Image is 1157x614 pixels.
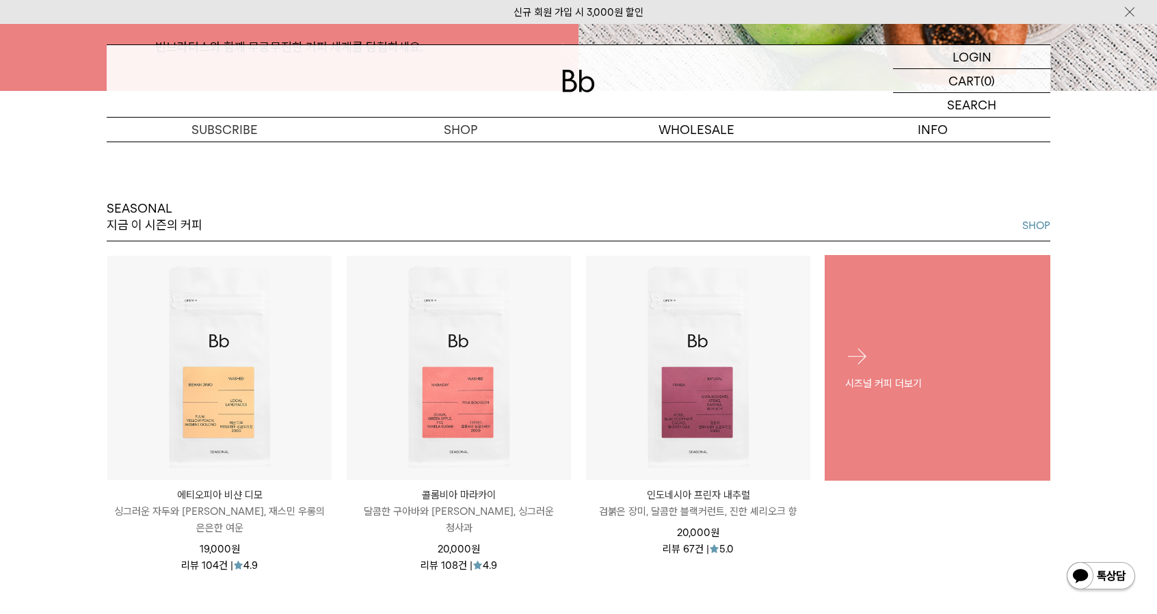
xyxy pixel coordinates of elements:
a: SHOP [1022,217,1050,234]
p: 검붉은 장미, 달콤한 블랙커런트, 진한 셰리오크 향 [586,503,810,520]
span: 원 [471,543,480,555]
div: 리뷰 108건 | 4.9 [421,557,497,571]
p: 에티오피아 비샨 디모 [107,487,332,503]
a: 신규 회원 가입 시 3,000원 할인 [514,6,643,18]
p: LOGIN [953,45,992,68]
span: 원 [231,543,240,555]
a: SUBSCRIBE [107,118,343,142]
img: 로고 [562,70,595,92]
a: LOGIN [893,45,1050,69]
p: (0) [981,69,995,92]
a: 에티오피아 비샨 디모 싱그러운 자두와 [PERSON_NAME], 재스민 우롱의 은은한 여운 [107,487,332,536]
a: SHOP [343,118,578,142]
p: 인도네시아 프린자 내추럴 [586,487,810,503]
p: 시즈널 커피 더보기 [845,375,1030,391]
p: WHOLESALE [578,118,814,142]
span: 20,000 [677,526,719,539]
span: 원 [710,526,719,539]
p: SEASONAL 지금 이 시즌의 커피 [107,200,202,234]
p: INFO [814,118,1050,142]
span: 20,000 [438,543,480,555]
p: 싱그러운 자두와 [PERSON_NAME], 재스민 우롱의 은은한 여운 [107,503,332,536]
a: 인도네시아 프린자 내추럴 검붉은 장미, 달콤한 블랙커런트, 진한 셰리오크 향 [586,487,810,520]
a: 시즈널 커피 더보기 [825,255,1050,481]
a: 콜롬비아 마라카이 달콤한 구아바와 [PERSON_NAME], 싱그러운 청사과 [347,487,571,536]
a: CART (0) [893,69,1050,93]
div: 리뷰 67건 | 5.0 [663,541,734,555]
img: 에티오피아 비샨 디모 [107,256,332,480]
img: 카카오톡 채널 1:1 채팅 버튼 [1065,561,1136,593]
p: 콜롬비아 마라카이 [347,487,571,503]
p: SEARCH [947,93,996,117]
img: 인도네시아 프린자 내추럴 [586,256,810,480]
p: CART [948,69,981,92]
p: 달콤한 구아바와 [PERSON_NAME], 싱그러운 청사과 [347,503,571,536]
div: 리뷰 104건 | 4.9 [181,557,258,571]
span: 19,000 [200,543,240,555]
img: 콜롬비아 마라카이 [347,256,571,480]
